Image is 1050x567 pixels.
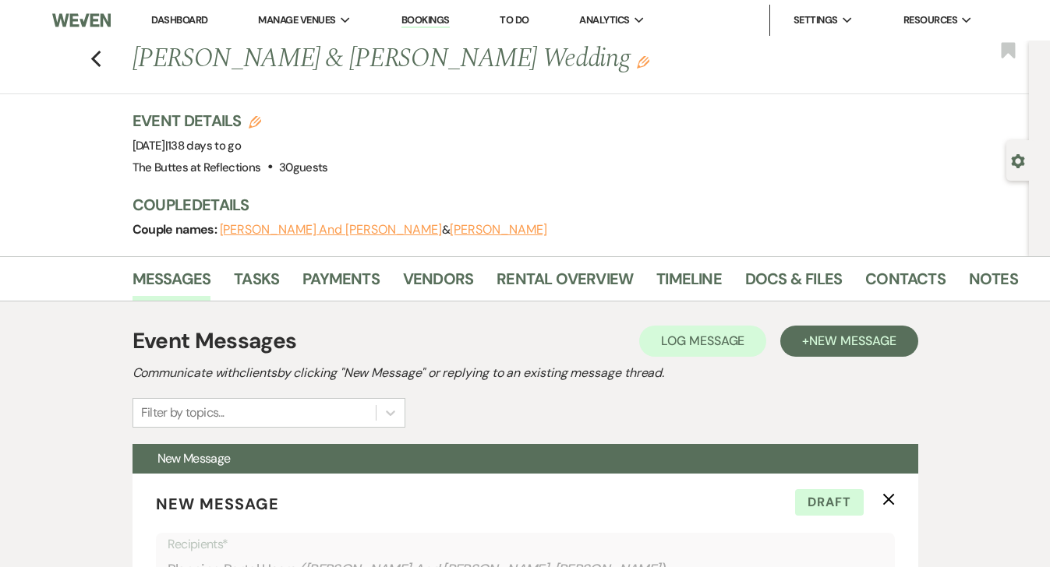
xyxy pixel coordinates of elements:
[133,160,261,175] span: The Buttes at Reflections
[809,333,896,349] span: New Message
[302,266,380,301] a: Payments
[903,12,957,28] span: Resources
[661,333,744,349] span: Log Message
[969,266,1018,301] a: Notes
[497,266,633,301] a: Rental Overview
[450,224,546,236] button: [PERSON_NAME]
[794,12,838,28] span: Settings
[220,222,547,238] span: &
[168,534,883,555] p: Recipients*
[500,13,529,26] a: To Do
[133,325,297,357] h1: Event Messages
[165,138,241,153] span: |
[1011,153,1025,167] button: Open lead details
[141,403,224,422] div: Filter by topics...
[133,266,211,301] a: Messages
[234,266,279,301] a: Tasks
[52,4,111,37] img: Weven Logo
[168,138,241,153] span: 138 days to go
[745,266,842,301] a: Docs & Files
[133,221,220,238] span: Couple names:
[133,40,831,78] h1: [PERSON_NAME] & [PERSON_NAME] Wedding
[157,450,231,467] span: New Message
[258,12,335,28] span: Manage Venues
[637,55,649,69] button: Edit
[279,160,328,175] span: 30 guests
[639,326,766,357] button: Log Message
[865,266,946,301] a: Contacts
[133,364,918,382] h2: Communicate with clients by clicking "New Message" or replying to an existing message thread.
[795,489,864,516] span: Draft
[401,13,450,28] a: Bookings
[133,194,1006,216] h3: Couple Details
[780,326,917,357] button: +New Message
[151,13,207,26] a: Dashboard
[133,110,328,132] h3: Event Details
[133,138,242,153] span: [DATE]
[156,494,279,514] span: New Message
[656,266,722,301] a: Timeline
[403,266,473,301] a: Vendors
[579,12,629,28] span: Analytics
[220,224,443,236] button: [PERSON_NAME] And [PERSON_NAME]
